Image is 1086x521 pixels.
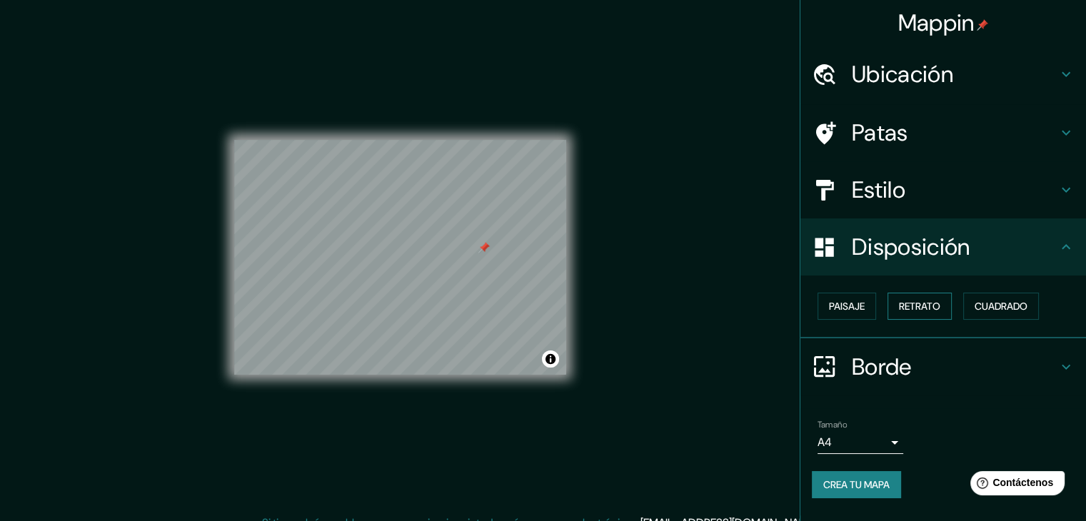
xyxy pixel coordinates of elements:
iframe: Lanzador de widgets de ayuda [959,465,1070,505]
button: Paisaje [818,293,876,320]
font: Borde [852,352,912,382]
div: A4 [818,431,903,454]
button: Crea tu mapa [812,471,901,498]
div: Disposición [800,218,1086,275]
font: Retrato [899,300,940,313]
img: pin-icon.png [977,19,988,31]
div: Patas [800,104,1086,161]
button: Cuadrado [963,293,1039,320]
font: Cuadrado [975,300,1027,313]
font: A4 [818,435,832,450]
font: Ubicación [852,59,953,89]
font: Crea tu mapa [823,478,890,491]
div: Estilo [800,161,1086,218]
button: Activar o desactivar atribución [542,350,559,368]
font: Disposición [852,232,970,262]
div: Ubicación [800,46,1086,103]
button: Retrato [888,293,952,320]
div: Borde [800,338,1086,395]
font: Patas [852,118,908,148]
font: Paisaje [829,300,865,313]
font: Tamaño [818,419,847,430]
font: Estilo [852,175,905,205]
canvas: Mapa [234,140,566,375]
font: Mappin [898,8,975,38]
